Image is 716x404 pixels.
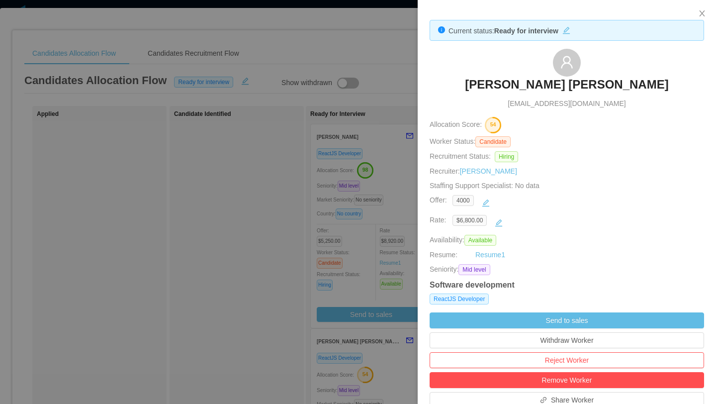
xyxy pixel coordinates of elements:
[475,136,511,147] span: Candidate
[430,294,489,304] span: ReactJS Developer
[430,312,704,328] button: Send to sales
[465,77,668,99] a: [PERSON_NAME] [PERSON_NAME]
[475,250,505,260] a: Resume1
[430,332,704,348] button: Withdraw Worker
[490,122,496,128] text: 54
[452,215,487,226] span: $6,800.00
[478,195,494,211] button: icon: edit
[508,99,626,109] span: [EMAIL_ADDRESS][DOMAIN_NAME]
[452,195,474,206] span: 4000
[464,235,496,246] span: Available
[465,77,668,93] h3: [PERSON_NAME] [PERSON_NAME]
[430,137,475,145] span: Worker Status:
[430,281,515,289] strong: Software development
[438,26,445,33] i: icon: info-circle
[560,55,574,69] i: icon: user
[458,264,490,275] span: Mid level
[698,9,706,17] i: icon: close
[513,182,539,190] span: No data
[482,116,502,132] button: 54
[430,182,539,190] span: Staffing Support Specialist:
[430,167,517,175] span: Recruiter:
[430,236,500,244] span: Availability:
[495,151,518,162] span: Hiring
[430,352,704,368] button: Reject Worker
[448,27,494,35] span: Current status:
[430,251,457,259] span: Resume:
[430,264,458,275] span: Seniority:
[558,24,574,34] button: icon: edit
[430,152,491,160] span: Recruitment Status:
[491,215,507,231] button: icon: edit
[430,372,704,388] button: Remove Worker
[460,167,517,175] a: [PERSON_NAME]
[430,121,482,129] span: Allocation Score:
[494,27,558,35] strong: Ready for interview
